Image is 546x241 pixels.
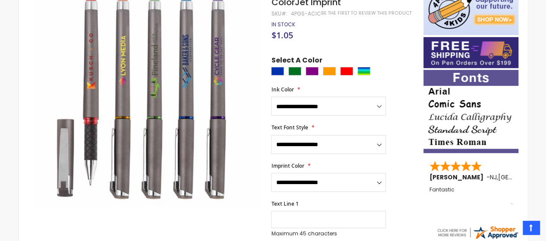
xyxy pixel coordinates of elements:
span: NJ [490,173,497,182]
img: 4pens.com widget logo [436,225,519,240]
iframe: Google Customer Reviews [475,218,546,241]
div: Red [340,67,353,75]
span: Imprint Color [271,162,304,169]
span: In stock [271,21,295,28]
img: Free shipping on orders over $199 [423,37,518,68]
span: Text Line 1 [271,200,298,207]
div: Availability [271,21,295,28]
span: Text Font Style [271,124,308,131]
p: Maximum 45 characters [271,230,386,237]
div: Purple [306,67,319,75]
div: Blue [271,67,284,75]
strong: SKU [271,10,287,17]
span: $1.05 [271,29,293,41]
div: Orange [323,67,336,75]
div: 4PGS-ACIC [290,10,321,17]
span: Select A Color [271,56,322,67]
div: Fantastic [429,187,513,205]
div: Assorted [357,67,370,75]
span: Ink Color [271,86,294,93]
span: [PERSON_NAME] [429,173,486,182]
a: Be the first to review this product [321,10,411,16]
img: font-personalization-examples [423,70,518,153]
div: Green [288,67,301,75]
